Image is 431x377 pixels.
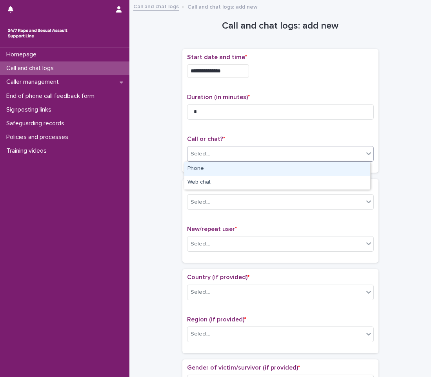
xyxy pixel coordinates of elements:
h1: Call and chat logs: add new [182,20,378,32]
span: Country (if provided) [187,274,249,280]
p: Training videos [3,147,53,155]
span: Duration (in minutes) [187,94,250,100]
span: Start date and time [187,54,247,60]
div: Select... [191,150,210,158]
span: Region (if provided) [187,316,246,323]
div: Phone [184,162,370,176]
span: Call or chat? [187,136,225,142]
p: Signposting links [3,106,58,114]
span: Type of user [187,184,225,190]
p: End of phone call feedback form [3,92,101,100]
div: Select... [191,288,210,296]
p: Policies and processes [3,133,75,141]
img: rhQMoQhaT3yELyF149Cw [6,25,69,41]
span: Gender of victim/survivor (if provided) [187,364,300,371]
div: Select... [191,240,210,248]
span: New/repeat user [187,226,237,232]
p: Caller management [3,78,65,86]
a: Call and chat logs [133,2,179,11]
p: Call and chat logs: add new [187,2,258,11]
div: Select... [191,198,210,206]
p: Call and chat logs [3,65,60,72]
p: Safeguarding records [3,120,71,127]
div: Select... [191,330,210,338]
div: Web chat [184,176,370,189]
p: Homepage [3,51,43,58]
